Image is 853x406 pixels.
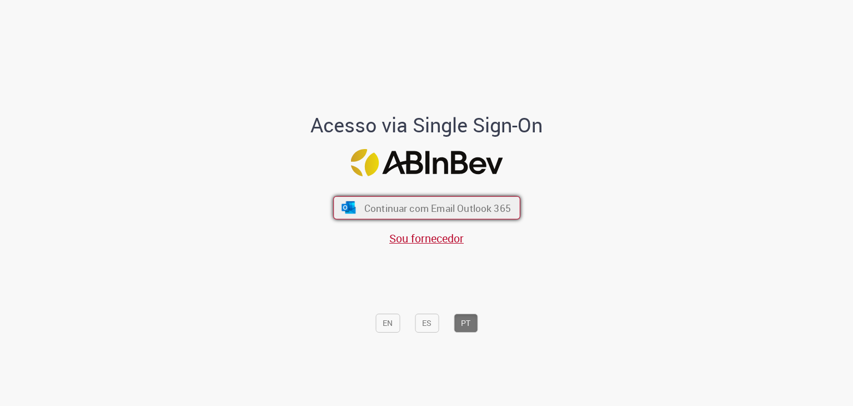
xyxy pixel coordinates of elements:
[350,149,503,176] img: Logo ABInBev
[364,201,510,214] span: Continuar com Email Outlook 365
[375,314,400,333] button: EN
[333,196,520,220] button: ícone Azure/Microsoft 360 Continuar com Email Outlook 365
[273,114,581,136] h1: Acesso via Single Sign-On
[454,314,478,333] button: PT
[340,201,357,214] img: ícone Azure/Microsoft 360
[389,231,464,246] a: Sou fornecedor
[415,314,439,333] button: ES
